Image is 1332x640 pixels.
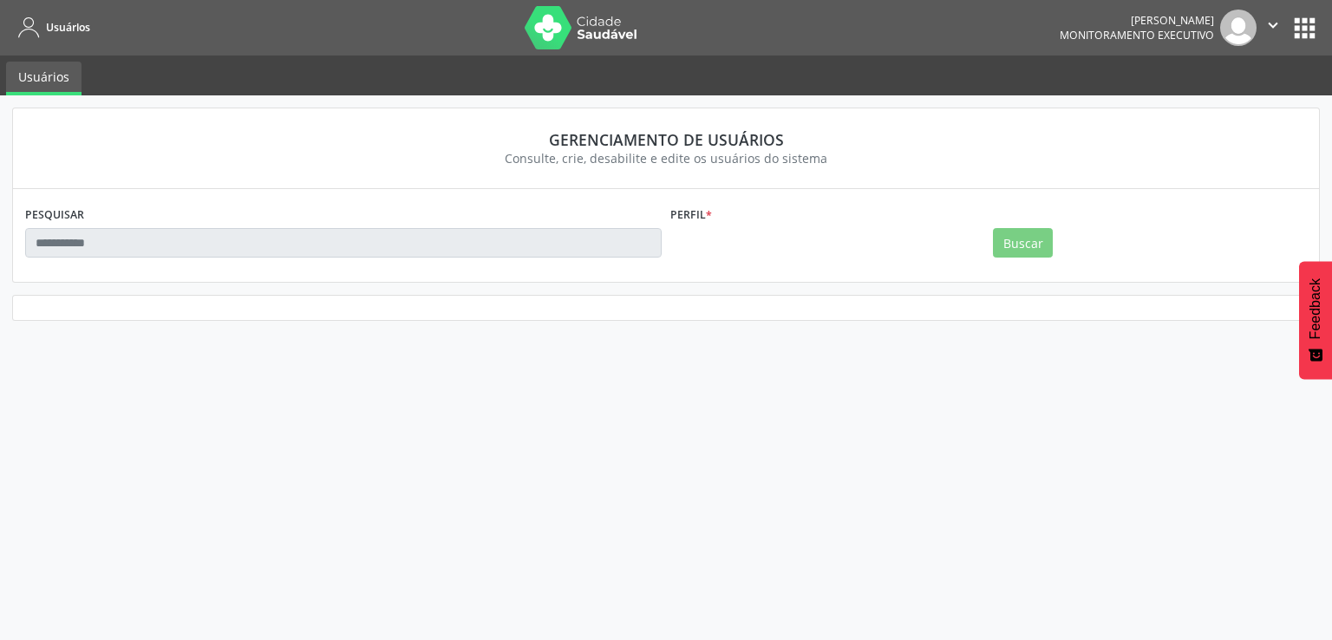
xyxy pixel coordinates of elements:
span: Usuários [46,20,90,35]
label: Perfil [670,201,712,228]
img: img [1220,10,1257,46]
div: Consulte, crie, desabilite e edite os usuários do sistema [37,149,1295,167]
a: Usuários [6,62,82,95]
button:  [1257,10,1290,46]
button: Buscar [993,228,1053,258]
i:  [1263,16,1283,35]
button: apps [1290,13,1320,43]
div: Gerenciamento de usuários [37,130,1295,149]
div: [PERSON_NAME] [1060,13,1214,28]
span: Monitoramento Executivo [1060,28,1214,42]
a: Usuários [12,13,90,42]
button: Feedback - Mostrar pesquisa [1299,261,1332,379]
label: PESQUISAR [25,201,84,228]
span: Feedback [1308,278,1323,339]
